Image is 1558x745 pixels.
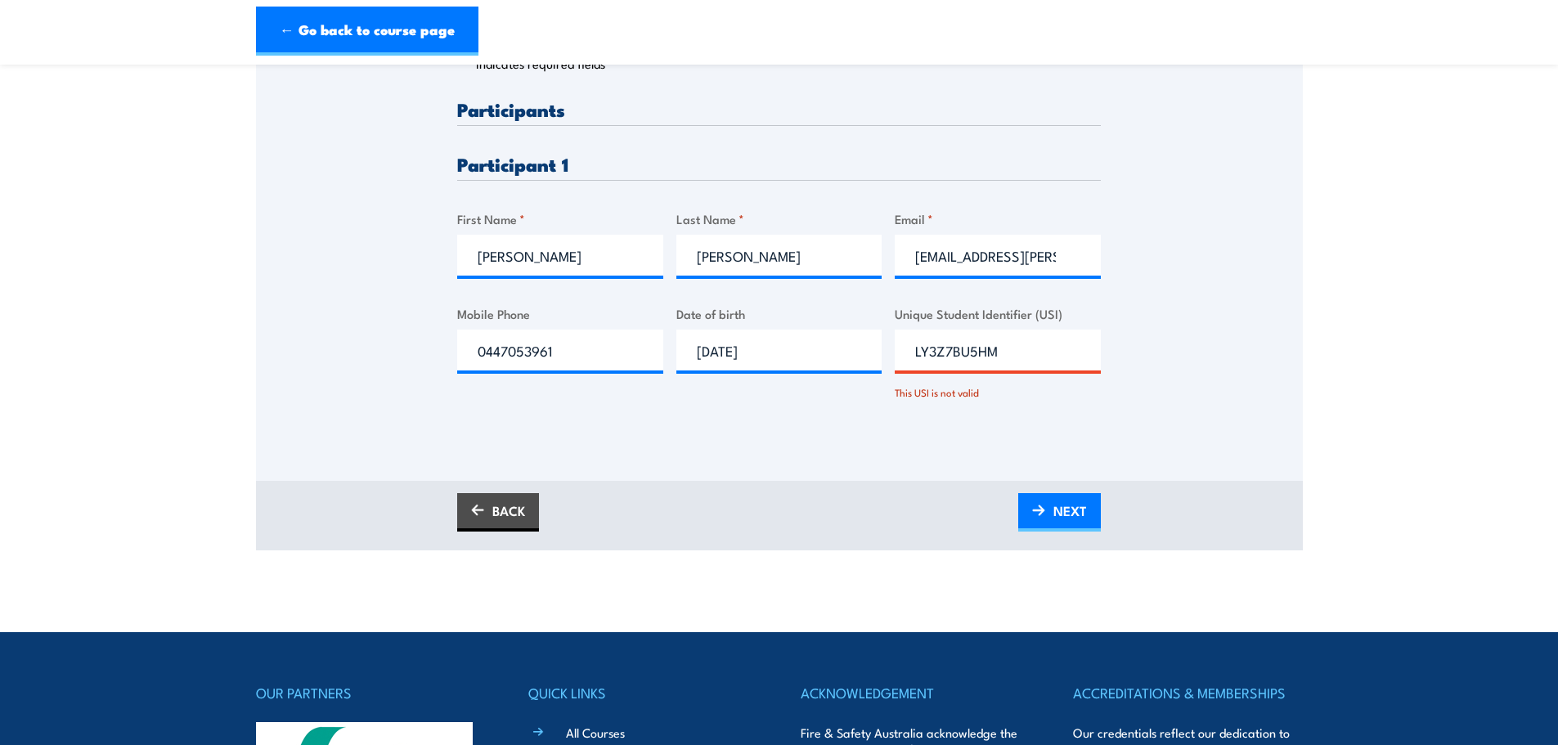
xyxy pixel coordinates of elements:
h4: QUICK LINKS [528,681,757,704]
div: This USI is not valid [895,377,1101,401]
a: BACK [457,493,539,532]
span: NEXT [1053,489,1087,532]
h4: OUR PARTNERS [256,681,485,704]
h3: Participants [457,100,1101,119]
a: NEXT [1018,493,1101,532]
label: Mobile Phone [457,304,663,323]
a: ← Go back to course page [256,7,478,56]
a: All Courses [566,724,625,741]
label: Email [895,209,1101,228]
h4: ACKNOWLEDGEMENT [801,681,1030,704]
label: Date of birth [676,304,882,323]
label: Unique Student Identifier (USI) [895,304,1101,323]
label: Last Name [676,209,882,228]
h3: Participant 1 [457,155,1101,173]
label: First Name [457,209,663,228]
h4: ACCREDITATIONS & MEMBERSHIPS [1073,681,1302,704]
